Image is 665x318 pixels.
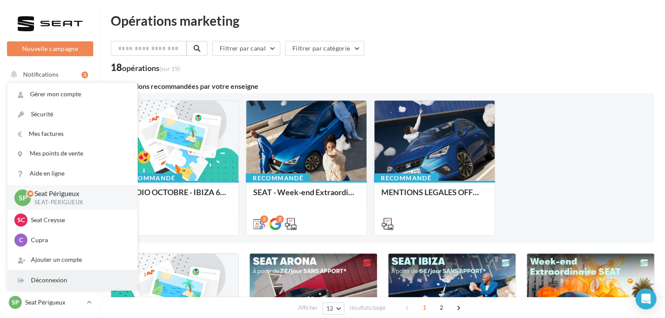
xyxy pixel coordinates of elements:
span: SC [17,216,25,224]
a: Campagnes [5,174,95,193]
div: 3 opérations recommandées par votre enseigne [111,83,655,90]
p: Seat Périgueux [25,298,83,307]
div: Recommandé [118,173,182,183]
button: Filtrer par canal [212,41,280,56]
a: Boîte de réception [5,108,95,127]
a: Sécurité [7,105,137,124]
span: 12 [326,305,334,312]
div: Recommandé [246,173,310,183]
span: C [19,236,23,244]
div: Ajouter un compte [7,250,137,270]
span: SP [19,193,27,203]
a: Calendrier [5,239,95,257]
p: SEAT-PERIGUEUX [34,199,123,206]
a: Visibilité en ligne [5,131,95,149]
div: Déconnexion [7,271,137,290]
span: Notifications [23,71,58,78]
a: Contacts [5,196,95,214]
a: SMS unitaire [5,153,95,171]
div: opérations [122,64,180,72]
p: Seat Périgueux [34,189,123,199]
div: 2 [276,215,284,223]
p: Cupra [31,236,127,244]
a: Aide en ligne [7,164,137,183]
span: (sur 19) [159,65,180,72]
a: Opérations [5,87,95,105]
div: SEAT - Week-end Extraordinaire ([GEOGRAPHIC_DATA]) - OCTOBRE [253,188,360,205]
p: Seat Creysse [31,216,127,224]
a: PLV et print personnalisable [5,261,95,287]
div: 2 [260,215,268,223]
div: Open Intercom Messenger [635,288,656,309]
div: MENTIONS LEGALES OFFRES GENERIQUES PRESSE 2025 [381,188,488,205]
button: 12 [322,302,345,315]
a: SP Seat Périgueux [7,294,93,311]
div: 18 [111,63,180,72]
button: Filtrer par catégorie [285,41,364,56]
span: Campagnes DataOnDemand [22,294,90,312]
a: Médiathèque [5,218,95,236]
span: SP [12,298,19,307]
div: RADIO OCTOBRE - IBIZA 6€/Jour + Week-end extraordinaire [125,188,231,205]
span: Afficher [298,304,318,312]
button: Nouvelle campagne [7,41,93,56]
button: Notifications 3 [5,65,92,84]
a: Mes points de vente [7,144,137,163]
a: Gérer mon compte [7,85,137,104]
span: 1 [417,301,431,315]
a: Mes factures [7,124,137,144]
span: 2 [434,301,448,315]
div: Recommandé [374,173,438,183]
span: résultats/page [349,304,385,312]
div: 3 [81,71,88,78]
div: Opérations marketing [111,14,655,27]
